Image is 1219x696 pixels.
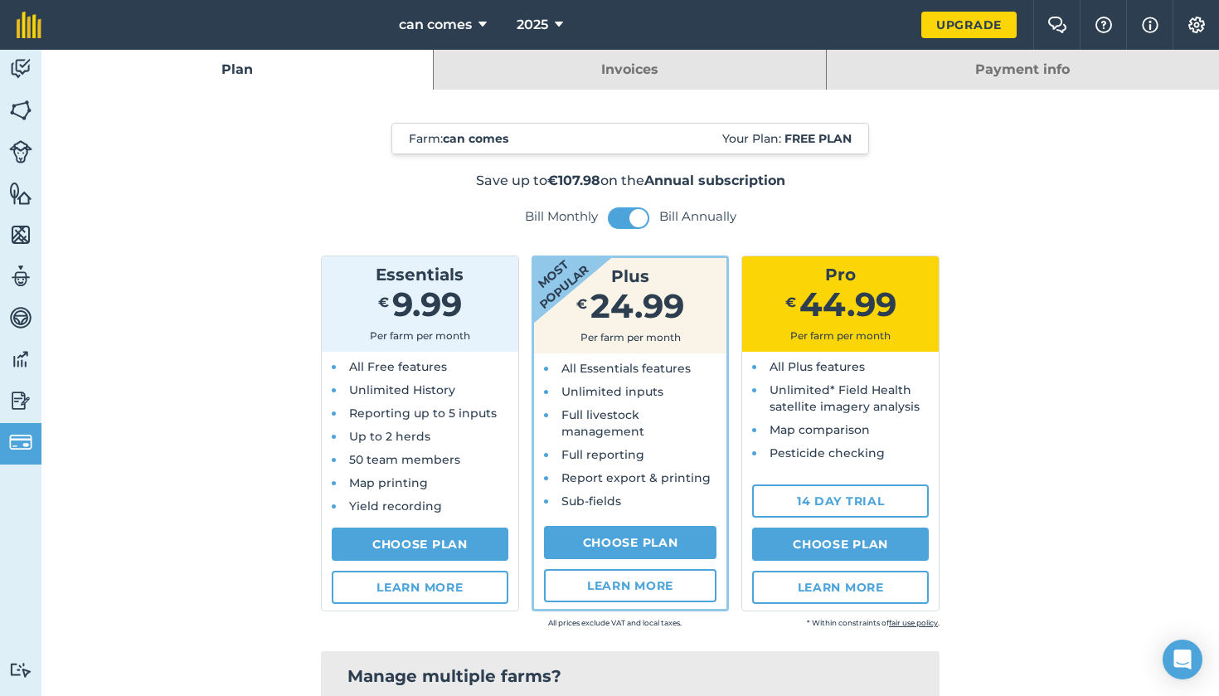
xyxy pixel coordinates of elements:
span: Full reporting [561,447,644,462]
a: Payment info [827,50,1219,90]
span: Your Plan: [722,130,852,147]
img: svg+xml;base64,PD94bWwgdmVyc2lvbj0iMS4wIiBlbmNvZGluZz0idXRmLTgiPz4KPCEtLSBHZW5lcmF0b3I6IEFkb2JlIE... [9,388,32,413]
a: Upgrade [921,12,1017,38]
span: Essentials [376,265,464,285]
span: Farm : [409,130,508,147]
label: Bill Monthly [525,208,598,225]
span: Report export & printing [561,470,711,485]
img: svg+xml;base64,PHN2ZyB4bWxucz0iaHR0cDovL3d3dy53My5vcmcvMjAwMC9zdmciIHdpZHRoPSIxNyIgaGVpZ2h0PSIxNy... [1142,15,1158,35]
a: Learn more [544,569,717,602]
div: Open Intercom Messenger [1163,640,1202,679]
img: svg+xml;base64,PD94bWwgdmVyc2lvbj0iMS4wIiBlbmNvZGluZz0idXRmLTgiPz4KPCEtLSBHZW5lcmF0b3I6IEFkb2JlIE... [9,662,32,678]
small: * Within constraints of . [682,615,940,631]
a: Plan [41,50,433,90]
small: All prices exclude VAT and local taxes. [424,615,682,631]
strong: Annual subscription [644,173,785,188]
strong: Most popular [484,210,620,336]
img: svg+xml;base64,PD94bWwgdmVyc2lvbj0iMS4wIiBlbmNvZGluZz0idXRmLTgiPz4KPCEtLSBHZW5lcmF0b3I6IEFkb2JlIE... [9,264,32,289]
span: 50 team members [349,452,460,467]
span: Unlimited* Field Health satellite imagery analysis [770,382,920,414]
img: svg+xml;base64,PD94bWwgdmVyc2lvbj0iMS4wIiBlbmNvZGluZz0idXRmLTgiPz4KPCEtLSBHZW5lcmF0b3I6IEFkb2JlIE... [9,140,32,163]
span: 24.99 [590,285,684,326]
span: Plus [611,266,649,286]
span: All Plus features [770,359,865,374]
img: svg+xml;base64,PD94bWwgdmVyc2lvbj0iMS4wIiBlbmNvZGluZz0idXRmLTgiPz4KPCEtLSBHZW5lcmF0b3I6IEFkb2JlIE... [9,305,32,330]
span: Map printing [349,475,428,490]
span: All Essentials features [561,361,691,376]
span: 9.99 [392,284,462,324]
strong: Free plan [784,131,852,146]
span: can comes [399,15,472,35]
span: Pesticide checking [770,445,885,460]
span: Sub-fields [561,494,621,509]
img: svg+xml;base64,PHN2ZyB4bWxucz0iaHR0cDovL3d3dy53My5vcmcvMjAwMC9zdmciIHdpZHRoPSI1NiIgaGVpZ2h0PSI2MC... [9,222,32,247]
a: 14 day trial [752,484,929,518]
span: Unlimited inputs [561,384,663,399]
span: 2025 [517,15,548,35]
a: fair use policy [889,618,938,627]
p: Save up to on the [208,171,1053,191]
label: Bill Annually [659,208,736,225]
a: Choose Plan [332,528,508,561]
span: € [576,296,587,312]
strong: can comes [443,131,508,146]
span: Per farm per month [580,331,681,343]
span: 44.99 [799,284,896,324]
img: svg+xml;base64,PD94bWwgdmVyc2lvbj0iMS4wIiBlbmNvZGluZz0idXRmLTgiPz4KPCEtLSBHZW5lcmF0b3I6IEFkb2JlIE... [9,347,32,372]
img: Two speech bubbles overlapping with the left bubble in the forefront [1047,17,1067,33]
span: € [785,294,796,310]
img: svg+xml;base64,PHN2ZyB4bWxucz0iaHR0cDovL3d3dy53My5vcmcvMjAwMC9zdmciIHdpZHRoPSI1NiIgaGVpZ2h0PSI2MC... [9,181,32,206]
a: Invoices [434,50,825,90]
span: Yield recording [349,499,442,513]
span: Per farm per month [370,329,470,342]
span: Reporting up to 5 inputs [349,406,497,421]
a: Learn more [332,571,508,604]
a: Learn more [752,571,929,604]
span: Full livestock management [561,407,644,439]
img: fieldmargin Logo [17,12,41,38]
img: svg+xml;base64,PHN2ZyB4bWxucz0iaHR0cDovL3d3dy53My5vcmcvMjAwMC9zdmciIHdpZHRoPSI1NiIgaGVpZ2h0PSI2MC... [9,98,32,123]
img: svg+xml;base64,PD94bWwgdmVyc2lvbj0iMS4wIiBlbmNvZGluZz0idXRmLTgiPz4KPCEtLSBHZW5lcmF0b3I6IEFkb2JlIE... [9,431,32,454]
span: € [378,294,389,310]
span: Up to 2 herds [349,429,430,444]
h2: Manage multiple farms? [347,664,913,688]
a: Choose Plan [544,526,717,559]
span: Per farm per month [790,329,891,342]
span: Map comparison [770,422,870,437]
a: Choose Plan [752,528,929,561]
span: All Free features [349,359,447,374]
img: svg+xml;base64,PD94bWwgdmVyc2lvbj0iMS4wIiBlbmNvZGluZz0idXRmLTgiPz4KPCEtLSBHZW5lcmF0b3I6IEFkb2JlIE... [9,56,32,81]
img: A cog icon [1187,17,1207,33]
img: A question mark icon [1094,17,1114,33]
strong: €107.98 [547,173,600,188]
span: Unlimited History [349,382,455,397]
span: Pro [825,265,856,285]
